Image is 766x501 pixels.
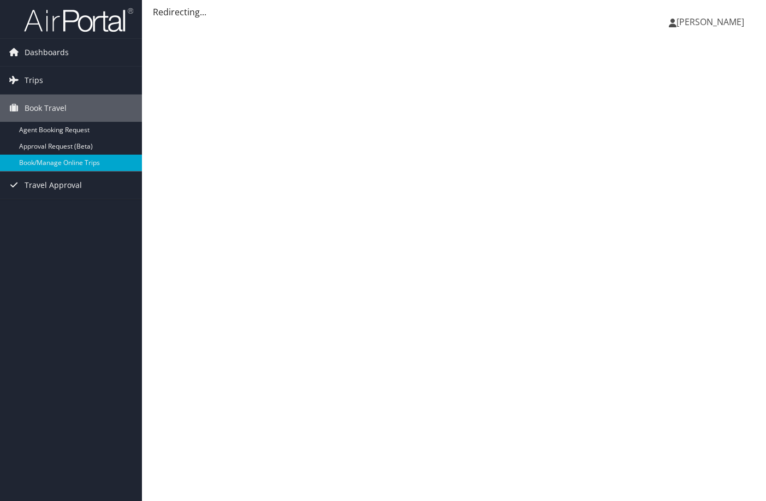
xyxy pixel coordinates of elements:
[25,95,67,122] span: Book Travel
[153,5,755,19] div: Redirecting...
[25,67,43,94] span: Trips
[676,16,744,28] span: [PERSON_NAME]
[25,39,69,66] span: Dashboards
[24,7,133,33] img: airportal-logo.png
[669,5,755,38] a: [PERSON_NAME]
[25,172,82,199] span: Travel Approval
